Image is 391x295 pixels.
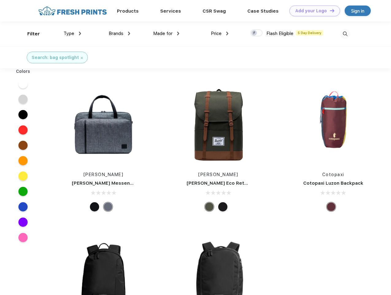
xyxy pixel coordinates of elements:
[345,6,371,16] a: Sign in
[187,180,312,186] a: [PERSON_NAME] Eco Retreat 15" Computer Backpack
[205,202,214,211] div: Forest
[32,54,79,61] div: Search: bag spotlight
[177,84,259,165] img: func=resize&h=266
[153,31,172,36] span: Made for
[218,202,227,211] div: Black
[177,32,179,35] img: dropdown.png
[128,32,130,35] img: dropdown.png
[295,8,327,14] div: Add your Logo
[327,202,336,211] div: Surprise
[109,31,123,36] span: Brands
[117,8,139,14] a: Products
[351,7,364,14] div: Sign in
[322,172,344,177] a: Cotopaxi
[72,180,138,186] a: [PERSON_NAME] Messenger
[330,9,334,12] img: DT
[103,202,113,211] div: Raven Crosshatch
[226,32,228,35] img: dropdown.png
[266,31,293,36] span: Flash Eligible
[11,68,35,75] div: Colors
[27,30,40,37] div: Filter
[90,202,99,211] div: Black
[81,57,83,59] img: filter_cancel.svg
[340,29,350,39] img: desktop_search.svg
[211,31,222,36] span: Price
[83,172,124,177] a: [PERSON_NAME]
[198,172,238,177] a: [PERSON_NAME]
[63,84,144,165] img: func=resize&h=266
[37,6,109,16] img: fo%20logo%202.webp
[292,84,374,165] img: func=resize&h=266
[79,32,81,35] img: dropdown.png
[296,30,323,36] span: 5 Day Delivery
[64,31,74,36] span: Type
[303,180,363,186] a: Cotopaxi Luzon Backpack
